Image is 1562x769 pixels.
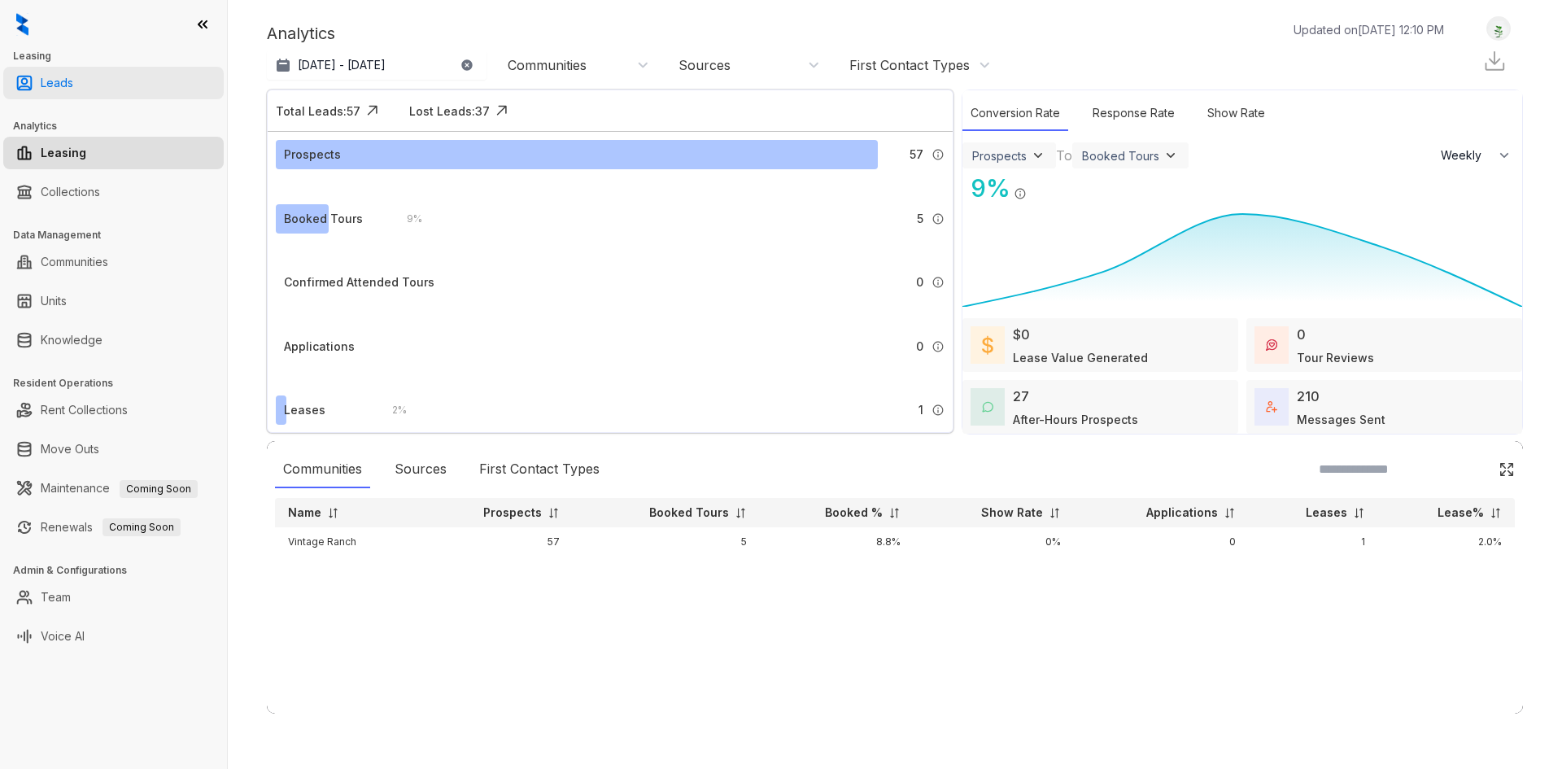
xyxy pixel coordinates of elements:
[483,505,542,521] p: Prospects
[1027,173,1051,197] img: Click Icon
[16,13,28,36] img: logo
[1297,349,1374,366] div: Tour Reviews
[284,338,355,356] div: Applications
[3,511,224,544] li: Renewals
[1013,387,1029,406] div: 27
[41,620,85,653] a: Voice AI
[3,581,224,614] li: Team
[3,67,224,99] li: Leads
[982,335,993,355] img: LeaseValue
[888,507,901,519] img: sorting
[649,505,729,521] p: Booked Tours
[267,50,486,80] button: [DATE] - [DATE]
[103,518,181,536] span: Coming Soon
[284,146,341,164] div: Prospects
[3,472,224,505] li: Maintenance
[932,148,945,161] img: Info
[41,581,71,614] a: Team
[932,404,945,417] img: Info
[13,228,227,242] h3: Data Management
[1013,411,1138,428] div: After-Hours Prospects
[678,56,731,74] div: Sources
[982,401,993,413] img: AfterHoursConversations
[916,273,923,291] span: 0
[760,527,914,557] td: 8.8%
[1056,146,1072,165] div: To
[1297,325,1306,344] div: 0
[1294,21,1444,38] p: Updated on [DATE] 12:10 PM
[390,210,422,228] div: 9 %
[1490,507,1502,519] img: sorting
[3,620,224,653] li: Voice AI
[1084,96,1183,131] div: Response Rate
[284,210,363,228] div: Booked Tours
[1249,527,1378,557] td: 1
[3,324,224,356] li: Knowledge
[910,146,923,164] span: 57
[471,451,608,488] div: First Contact Types
[41,176,100,208] a: Collections
[1082,149,1159,163] div: Booked Tours
[1199,96,1273,131] div: Show Rate
[1014,187,1027,200] img: Info
[386,451,455,488] div: Sources
[735,507,747,519] img: sorting
[1146,505,1218,521] p: Applications
[41,285,67,317] a: Units
[1030,147,1046,164] img: ViewFilterArrow
[13,49,227,63] h3: Leasing
[490,98,514,123] img: Click Icon
[3,433,224,465] li: Move Outs
[1464,462,1478,476] img: SearchIcon
[41,137,86,169] a: Leasing
[41,324,103,356] a: Knowledge
[849,56,970,74] div: First Contact Types
[1266,339,1277,351] img: TourReviews
[1487,20,1510,37] img: UserAvatar
[1441,147,1490,164] span: Weekly
[548,507,560,519] img: sorting
[284,401,325,419] div: Leases
[275,527,418,557] td: Vintage Ranch
[13,563,227,578] h3: Admin & Configurations
[1013,349,1148,366] div: Lease Value Generated
[1049,507,1061,519] img: sorting
[825,505,883,521] p: Booked %
[13,376,227,391] h3: Resident Operations
[1224,507,1236,519] img: sorting
[3,394,224,426] li: Rent Collections
[932,340,945,353] img: Info
[916,338,923,356] span: 0
[932,276,945,289] img: Info
[3,176,224,208] li: Collections
[418,527,574,557] td: 57
[914,527,1074,557] td: 0%
[13,119,227,133] h3: Analytics
[360,98,385,123] img: Click Icon
[3,137,224,169] li: Leasing
[275,451,370,488] div: Communities
[1482,49,1507,73] img: Download
[41,246,108,278] a: Communities
[1266,401,1277,413] img: TotalFum
[932,212,945,225] img: Info
[573,527,760,557] td: 5
[41,433,99,465] a: Move Outs
[1438,505,1484,521] p: Lease%
[267,21,335,46] p: Analytics
[1297,387,1320,406] div: 210
[962,170,1010,207] div: 9 %
[120,480,198,498] span: Coming Soon
[918,401,923,419] span: 1
[3,285,224,317] li: Units
[284,273,434,291] div: Confirmed Attended Tours
[508,56,587,74] div: Communities
[1306,505,1347,521] p: Leases
[1431,141,1522,170] button: Weekly
[1163,147,1179,164] img: ViewFilterArrow
[288,505,321,521] p: Name
[376,401,407,419] div: 2 %
[981,505,1043,521] p: Show Rate
[972,149,1027,163] div: Prospects
[1297,411,1385,428] div: Messages Sent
